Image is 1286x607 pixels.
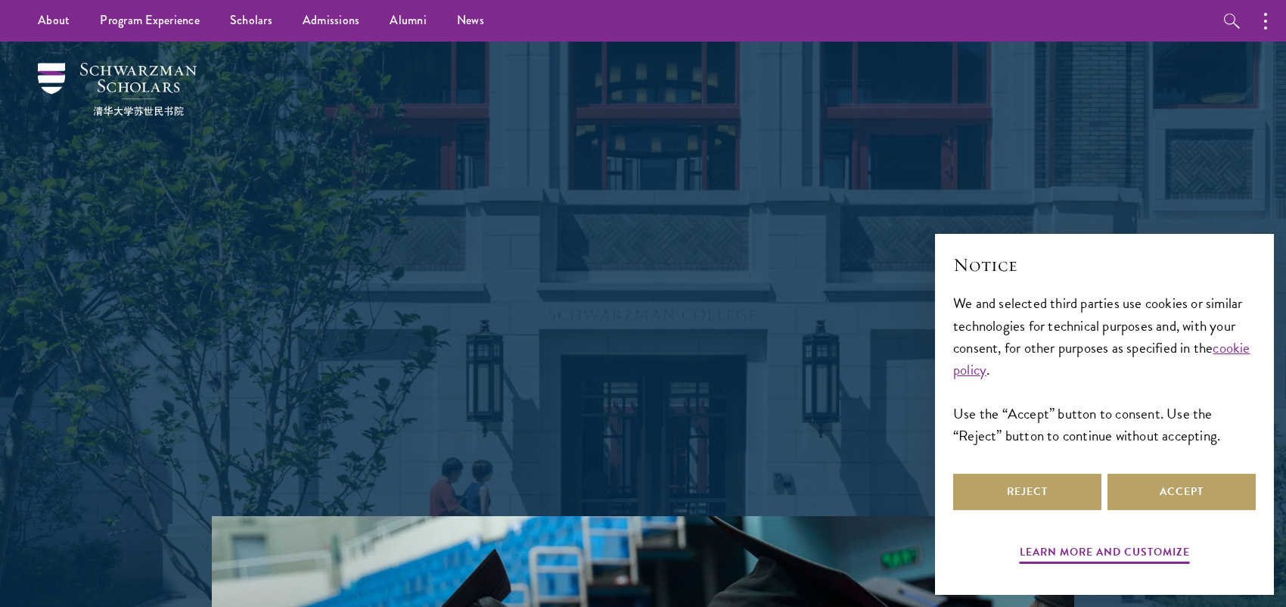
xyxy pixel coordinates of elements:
div: We and selected third parties use cookies or similar technologies for technical purposes and, wit... [953,292,1256,446]
a: cookie policy [953,337,1250,381]
button: Accept [1107,474,1256,510]
img: Schwarzman Scholars [38,63,197,116]
button: Learn more and customize [1020,543,1190,566]
button: Reject [953,474,1101,510]
h2: Notice [953,252,1256,278]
